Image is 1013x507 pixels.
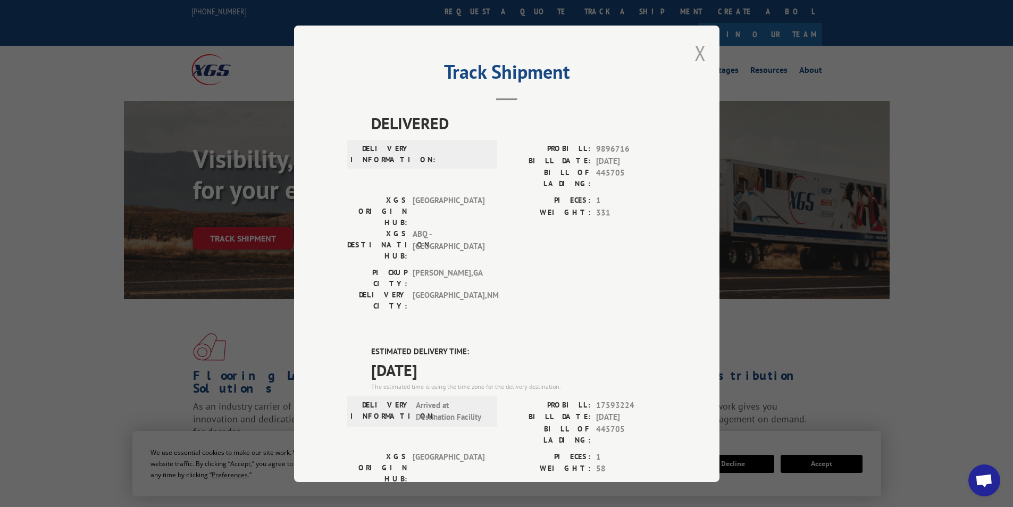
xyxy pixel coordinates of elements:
[596,423,666,445] span: 445705
[596,451,666,463] span: 1
[596,155,666,167] span: [DATE]
[413,228,484,262] span: ABQ - [GEOGRAPHIC_DATA]
[507,399,591,411] label: PROBILL:
[968,464,1000,496] div: Open chat
[371,346,666,358] label: ESTIMATED DELIVERY TIME:
[596,143,666,155] span: 9896716
[350,143,411,165] label: DELIVERY INFORMATION:
[507,451,591,463] label: PIECES:
[507,423,591,445] label: BILL OF LADING:
[596,463,666,475] span: 58
[694,39,706,67] button: Close modal
[596,195,666,207] span: 1
[371,111,666,135] span: DELIVERED
[507,411,591,423] label: BILL DATE:
[416,399,488,423] span: Arrived at Destination Facility
[347,289,407,312] label: DELIVERY CITY:
[413,195,484,228] span: [GEOGRAPHIC_DATA]
[350,399,411,423] label: DELIVERY INFORMATION:
[347,267,407,289] label: PICKUP CITY:
[507,206,591,219] label: WEIGHT:
[507,463,591,475] label: WEIGHT:
[596,167,666,189] span: 445705
[347,64,666,85] h2: Track Shipment
[413,267,484,289] span: [PERSON_NAME] , GA
[507,167,591,189] label: BILL OF LADING:
[347,228,407,262] label: XGS DESTINATION HUB:
[507,143,591,155] label: PROBILL:
[347,195,407,228] label: XGS ORIGIN HUB:
[596,206,666,219] span: 331
[596,399,666,411] span: 17593224
[371,381,666,391] div: The estimated time is using the time zone for the delivery destination.
[507,195,591,207] label: PIECES:
[371,358,666,381] span: [DATE]
[413,289,484,312] span: [GEOGRAPHIC_DATA] , NM
[596,411,666,423] span: [DATE]
[507,155,591,167] label: BILL DATE:
[413,451,484,484] span: [GEOGRAPHIC_DATA]
[347,451,407,484] label: XGS ORIGIN HUB:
